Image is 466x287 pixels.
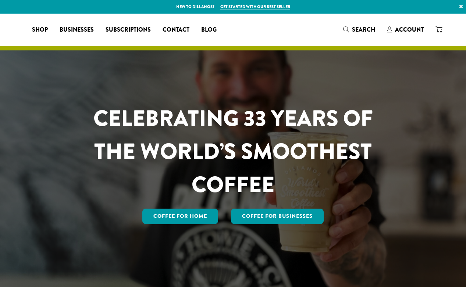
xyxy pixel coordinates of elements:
span: Search [352,25,375,34]
a: Coffee for Home [142,209,218,224]
a: Shop [26,24,54,36]
a: Search [337,24,381,36]
a: Get started with our best seller [220,4,290,10]
span: Shop [32,25,48,35]
a: Coffee For Businesses [231,209,324,224]
span: Blog [201,25,217,35]
span: Account [395,25,424,34]
span: Businesses [60,25,94,35]
span: Contact [163,25,189,35]
span: Subscriptions [106,25,151,35]
h1: CELEBRATING 33 YEARS OF THE WORLD’S SMOOTHEST COFFEE [72,102,395,201]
